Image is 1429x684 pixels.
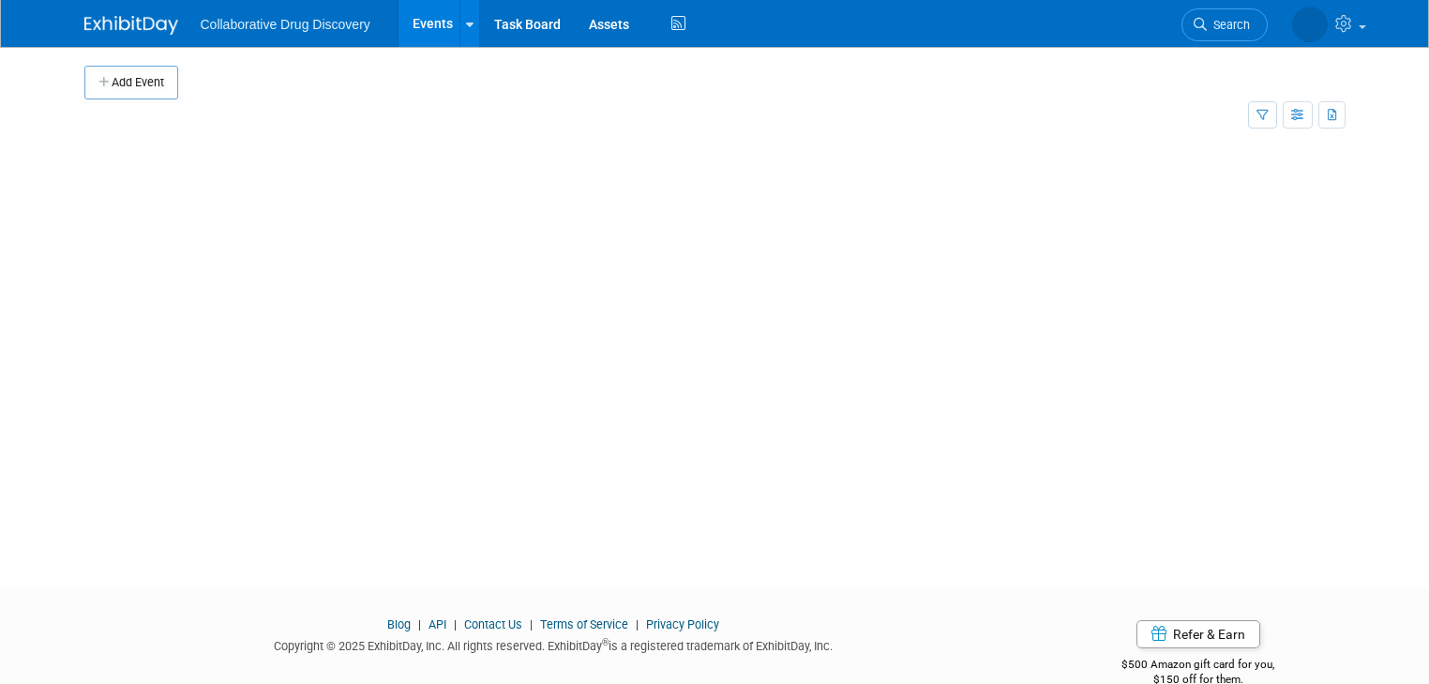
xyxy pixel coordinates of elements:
[602,637,609,647] sup: ®
[84,16,178,35] img: ExhibitDay
[84,633,1023,655] div: Copyright © 2025 ExhibitDay, Inc. All rights reserved. ExhibitDay is a registered trademark of Ex...
[540,617,628,631] a: Terms of Service
[201,17,370,32] span: Collaborative Drug Discovery
[449,617,461,631] span: |
[414,617,426,631] span: |
[1207,18,1250,32] span: Search
[84,66,178,99] button: Add Event
[1292,7,1328,42] img: Amanda Briggs
[464,617,522,631] a: Contact Us
[1136,620,1260,648] a: Refer & Earn
[429,617,446,631] a: API
[525,617,537,631] span: |
[1181,8,1268,41] a: Search
[646,617,719,631] a: Privacy Policy
[631,617,643,631] span: |
[387,617,411,631] a: Blog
